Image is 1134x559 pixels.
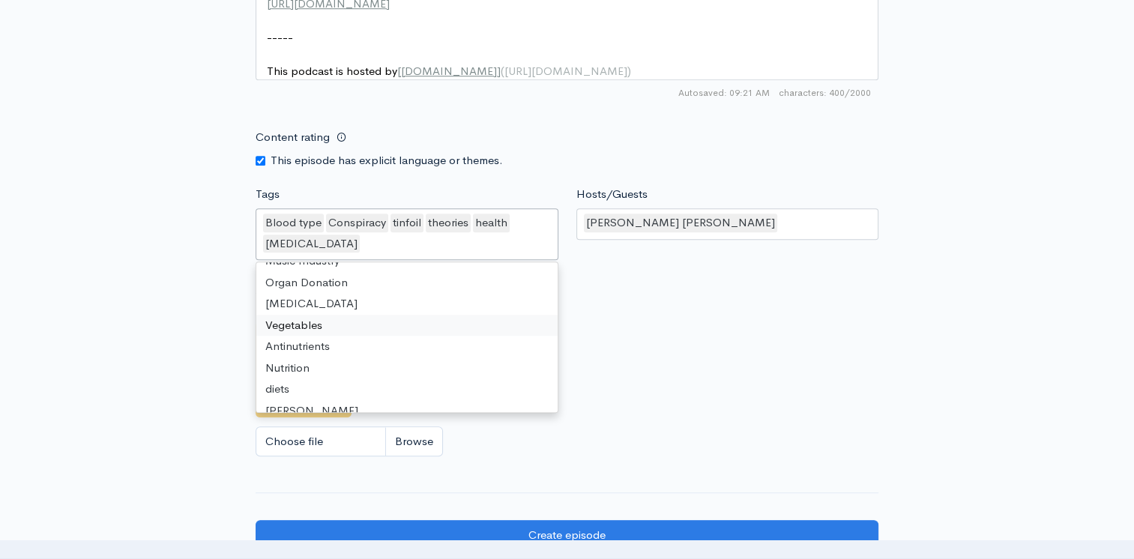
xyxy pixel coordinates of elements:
[501,64,504,78] span: (
[256,357,558,379] div: Nutrition
[256,520,878,551] input: Create episode
[271,152,503,169] label: This episode has explicit language or themes.
[576,186,648,203] label: Hosts/Guests
[256,378,558,400] div: diets
[627,64,631,78] span: )
[256,315,558,336] div: Vegetables
[473,214,510,232] div: health
[256,336,558,357] div: Antinutrients
[256,122,330,153] label: Content rating
[256,293,558,315] div: [MEDICAL_DATA]
[256,400,558,422] div: [PERSON_NAME]
[267,30,293,44] span: -----
[504,64,627,78] span: [URL][DOMAIN_NAME]
[390,214,423,232] div: tinfoil
[263,235,360,253] div: [MEDICAL_DATA]
[267,64,631,78] span: This podcast is hosted by
[256,186,280,203] label: Tags
[397,64,401,78] span: [
[426,214,471,232] div: theories
[263,214,324,232] div: Blood type
[497,64,501,78] span: ]
[326,214,388,232] div: Conspiracy
[678,86,770,100] span: Autosaved: 09:21 AM
[401,64,497,78] span: [DOMAIN_NAME]
[256,272,558,294] div: Organ Donation
[256,300,878,315] small: If no artwork is selected your default podcast artwork will be used
[779,86,871,100] span: 400/2000
[584,214,777,232] div: [PERSON_NAME] [PERSON_NAME]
